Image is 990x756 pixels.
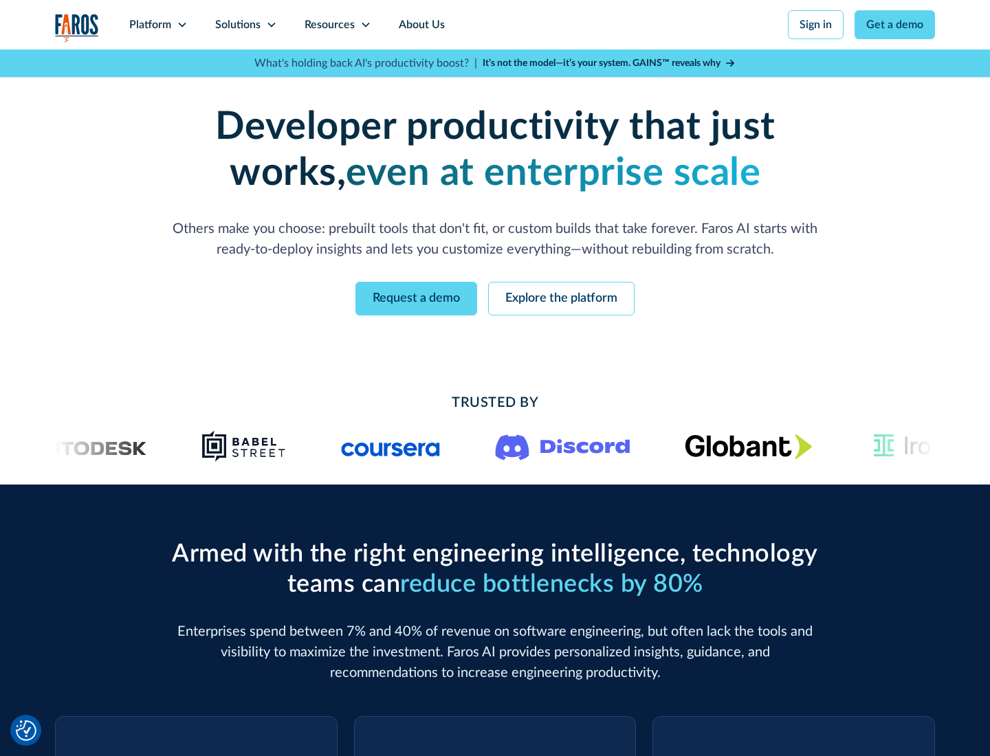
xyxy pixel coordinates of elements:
img: Revisit consent button [16,720,36,741]
div: Platform [129,16,171,33]
img: Logo of the online learning platform Coursera. [342,435,441,457]
div: Resources [305,16,355,33]
button: Cookie Settings [16,720,36,741]
strong: Developer productivity that just works, [215,108,775,192]
a: home [55,14,99,42]
a: Request a demo [355,282,477,315]
h2: Armed with the right engineering intelligence, technology teams can [165,540,825,599]
p: Enterprises spend between 7% and 40% of revenue on software engineering, but often lack the tools... [165,621,825,683]
div: Solutions [215,16,261,33]
img: Babel Street logo png [202,430,287,463]
p: Others make you choose: prebuilt tools that don't fit, or custom builds that take forever. Faros ... [165,219,825,260]
a: It’s not the model—it’s your system. GAINS™ reveals why [483,56,736,71]
img: Logo of the communication platform Discord. [496,432,630,460]
h2: Trusted By [165,392,825,413]
a: Explore the platform [488,282,635,315]
a: Sign in [788,10,844,39]
span: reduce bottlenecks by 80% [400,572,703,597]
a: Get a demo [855,10,935,39]
strong: even at enterprise scale [346,154,760,192]
strong: It’s not the model—it’s your system. GAINS™ reveals why [483,58,720,68]
img: Logo of the analytics and reporting company Faros. [55,14,99,42]
p: What's holding back AI's productivity boost? | [254,55,477,71]
img: Globant's logo [685,434,813,459]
